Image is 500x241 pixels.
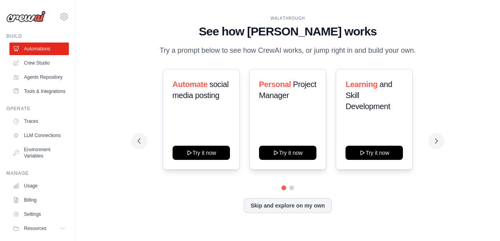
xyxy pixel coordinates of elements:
[156,45,420,56] p: Try a prompt below to see how CrewAI works, or jump right in and build your own.
[259,80,316,100] span: Project Manager
[9,129,69,142] a: LLM Connections
[9,194,69,206] a: Billing
[6,11,46,22] img: Logo
[346,80,392,111] span: and Skill Development
[9,71,69,83] a: Agents Repository
[9,180,69,192] a: Usage
[173,146,230,160] button: Try it now
[6,33,69,39] div: Build
[9,115,69,128] a: Traces
[6,106,69,112] div: Operate
[138,24,438,39] h1: See how [PERSON_NAME] works
[6,170,69,176] div: Manage
[9,208,69,221] a: Settings
[9,85,69,98] a: Tools & Integrations
[244,198,331,213] button: Skip and explore on my own
[346,80,377,89] span: Learning
[346,146,403,160] button: Try it now
[138,15,438,21] div: WALKTHROUGH
[9,43,69,55] a: Automations
[259,80,291,89] span: Personal
[9,222,69,235] button: Resources
[24,225,46,232] span: Resources
[9,57,69,69] a: Crew Studio
[9,143,69,162] a: Environment Variables
[259,146,316,160] button: Try it now
[173,80,208,89] span: Automate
